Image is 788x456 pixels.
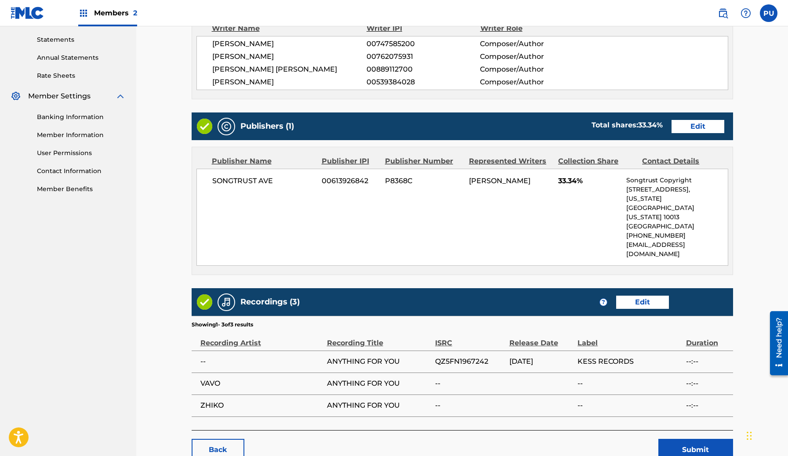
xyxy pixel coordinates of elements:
span: Composer/Author [480,51,583,62]
span: ANYTHING FOR YOU [327,400,431,411]
div: Release Date [509,329,574,348]
div: Total shares: [592,120,663,130]
span: [PERSON_NAME] [PERSON_NAME] [212,64,367,75]
span: 00747585200 [367,39,480,49]
span: 33.34% [558,176,620,186]
a: Rate Sheets [37,71,126,80]
span: Members [94,8,137,18]
span: P8368C [385,176,462,186]
span: ANYTHING FOR YOU [327,378,431,389]
a: Statements [37,35,126,44]
a: Contact Information [37,166,126,176]
span: [DATE] [509,356,574,367]
div: Recording Artist [200,329,323,348]
div: Represented Writers [469,156,552,166]
img: help [741,8,751,18]
span: QZ5FN1967242 [435,356,505,367]
span: [PERSON_NAME] [469,177,530,185]
span: --:-- [686,378,729,389]
img: MLC Logo [11,7,44,19]
a: Member Information [37,130,126,140]
span: -- [435,378,505,389]
img: Member Settings [11,91,21,101]
p: Showing 1 - 3 of 3 results [192,321,253,329]
img: Valid [197,119,212,134]
div: ISRC [435,329,505,348]
a: Public Search [714,4,732,22]
span: Composer/Author [480,64,583,75]
p: [STREET_ADDRESS], [626,185,727,194]
p: [EMAIL_ADDRESS][DOMAIN_NAME] [626,240,727,259]
span: --:-- [686,356,729,367]
span: -- [577,378,681,389]
span: -- [577,400,681,411]
span: --:-- [686,400,729,411]
span: SONGTRUST AVE [212,176,316,186]
div: Publisher Name [212,156,315,166]
h5: Publishers (1) [240,121,294,131]
span: 00889112700 [367,64,480,75]
span: ZHIKO [200,400,323,411]
span: [PERSON_NAME] [212,77,367,87]
span: [PERSON_NAME] [212,51,367,62]
a: Annual Statements [37,53,126,62]
span: ? [600,299,607,306]
p: Songtrust Copyright [626,176,727,185]
p: [GEOGRAPHIC_DATA] [626,222,727,231]
iframe: Chat Widget [744,414,788,456]
span: Composer/Author [480,77,583,87]
div: User Menu [760,4,777,22]
span: 00613926842 [322,176,378,186]
a: User Permissions [37,148,126,158]
span: Composer/Author [480,39,583,49]
img: Publishers [221,121,232,132]
span: 33.34 % [638,121,663,129]
div: Help [737,4,755,22]
img: expand [115,91,126,101]
div: Drag [747,423,752,449]
span: VAVO [200,378,323,389]
div: Publisher Number [385,156,462,166]
span: 2 [133,9,137,17]
span: ANYTHING FOR YOU [327,356,431,367]
div: Duration [686,329,729,348]
a: Member Benefits [37,185,126,194]
span: 00762075931 [367,51,480,62]
div: Writer IPI [367,23,480,34]
span: [PERSON_NAME] [212,39,367,49]
span: KESS RECORDS [577,356,681,367]
img: Top Rightsholders [78,8,89,18]
div: Collection Share [558,156,635,166]
div: Writer Name [212,23,367,34]
div: Publisher IPI [322,156,378,166]
span: -- [435,400,505,411]
p: [PHONE_NUMBER] [626,231,727,240]
span: -- [200,356,323,367]
a: Edit [616,296,669,309]
p: [US_STATE][GEOGRAPHIC_DATA][US_STATE] 10013 [626,194,727,222]
div: Writer Role [480,23,584,34]
img: search [718,8,728,18]
a: Banking Information [37,112,126,122]
iframe: Resource Center [763,308,788,379]
div: Label [577,329,681,348]
img: Recordings [221,297,232,308]
span: 00539384028 [367,77,480,87]
h5: Recordings (3) [240,297,300,307]
img: Valid [197,294,212,310]
a: Edit [672,120,724,133]
div: Contact Details [642,156,719,166]
div: Recording Title [327,329,431,348]
span: Member Settings [28,91,91,101]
